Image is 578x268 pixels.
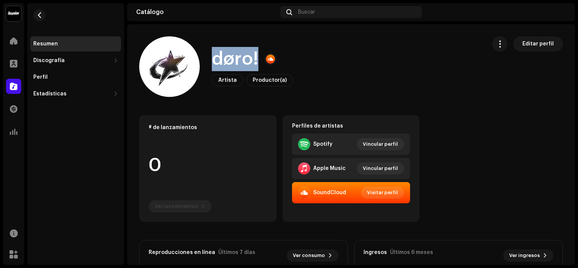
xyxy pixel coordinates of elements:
[33,41,58,47] div: Resumen
[253,78,287,83] span: Productor(a)
[33,91,67,97] div: Estadísticas
[313,190,346,196] div: SoundCloud
[390,249,433,256] div: Últimos 6 meses
[313,141,333,147] div: Spotify
[509,248,540,263] span: Ver ingresos
[218,249,255,256] div: Últimos 7 días
[503,249,553,262] button: Ver ingresos
[30,36,121,51] re-m-nav-item: Resumen
[367,185,398,200] span: Visitar perfil
[287,249,339,262] button: Ver consumo
[363,137,398,152] span: Vincular perfil
[149,249,215,256] div: Reproducciones en línea
[33,74,48,80] div: Perfil
[364,249,387,256] div: Ingresos
[139,115,277,222] re-o-card-data: # de lanzamientos
[357,138,404,150] button: Vincular perfil
[522,36,554,51] span: Editar perfil
[6,6,21,21] img: 10370c6a-d0e2-4592-b8a2-38f444b0ca44
[361,187,404,199] button: Visitar perfil
[363,161,398,176] span: Vincular perfil
[212,47,258,71] h1: døro!
[293,248,325,263] span: Ver consumo
[292,123,343,129] strong: Perfiles de artistas
[218,78,237,83] span: Artista
[30,70,121,85] re-m-nav-item: Perfil
[298,9,315,15] span: Buscar
[357,162,404,175] button: Vincular perfil
[513,36,563,51] button: Editar perfil
[33,58,65,64] div: Discografía
[139,36,200,97] img: 07202c87-e040-4cb2-8bd9-9cf962608348
[30,53,121,68] re-m-nav-dropdown: Discografía
[554,6,566,18] img: b23fb0f4-30d3-4aeb-a3c0-f89b9192af09
[313,165,346,171] div: Apple Music
[136,9,277,15] div: Catálogo
[30,86,121,101] re-m-nav-dropdown: Estadísticas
